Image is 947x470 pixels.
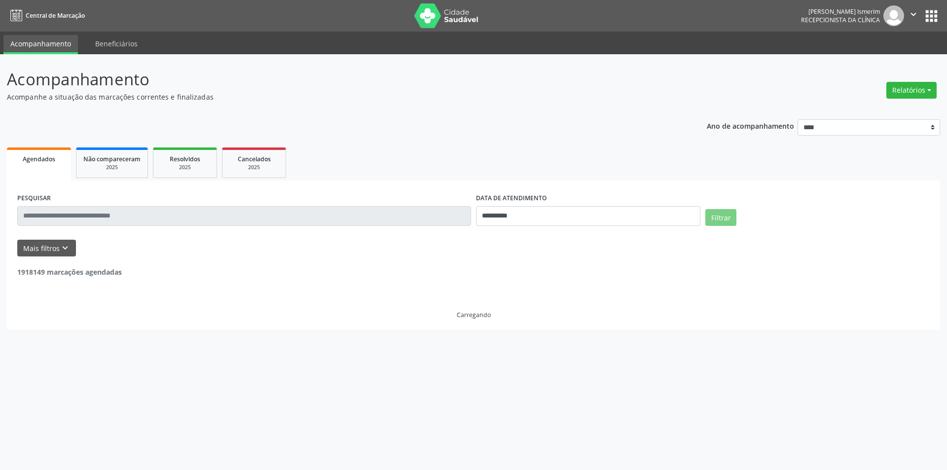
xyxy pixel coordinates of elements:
a: Central de Marcação [7,7,85,24]
span: Central de Marcação [26,11,85,20]
div: Carregando [457,311,491,319]
div: 2025 [160,164,210,171]
i:  [908,9,919,20]
a: Acompanhamento [3,35,78,54]
p: Ano de acompanhamento [707,119,794,132]
button: apps [923,7,940,25]
label: PESQUISAR [17,191,51,206]
strong: 1918149 marcações agendadas [17,267,122,277]
button:  [904,5,923,26]
span: Resolvidos [170,155,200,163]
p: Acompanhe a situação das marcações correntes e finalizadas [7,92,660,102]
img: img [883,5,904,26]
span: Agendados [23,155,55,163]
button: Filtrar [705,209,736,226]
span: Cancelados [238,155,271,163]
span: Não compareceram [83,155,141,163]
a: Beneficiários [88,35,145,52]
div: [PERSON_NAME] Ismerim [801,7,880,16]
p: Acompanhamento [7,67,660,92]
div: 2025 [83,164,141,171]
button: Relatórios [886,82,937,99]
span: Recepcionista da clínica [801,16,880,24]
label: DATA DE ATENDIMENTO [476,191,547,206]
i: keyboard_arrow_down [60,243,71,253]
div: 2025 [229,164,279,171]
button: Mais filtroskeyboard_arrow_down [17,240,76,257]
